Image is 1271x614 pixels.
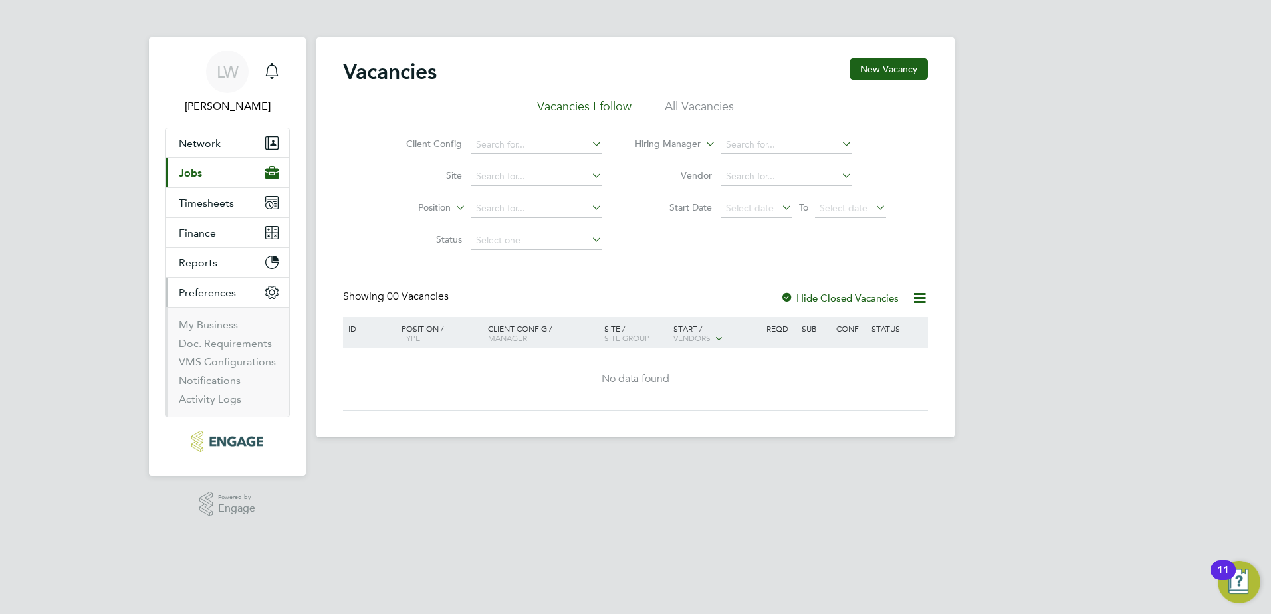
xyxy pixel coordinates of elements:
nav: Main navigation [149,37,306,476]
div: No data found [345,372,926,386]
button: Network [166,128,289,157]
span: Engage [218,503,255,514]
a: My Business [179,318,238,331]
h2: Vacancies [343,58,437,85]
button: Reports [166,248,289,277]
a: VMS Configurations [179,356,276,368]
input: Search for... [471,199,602,218]
button: Preferences [166,278,289,307]
input: Search for... [721,167,852,186]
input: Search for... [721,136,852,154]
label: Vendor [635,169,712,181]
label: Start Date [635,201,712,213]
button: New Vacancy [850,58,928,80]
div: Client Config / [485,317,601,349]
input: Select one [471,231,602,250]
span: Network [179,137,221,150]
div: Reqd [763,317,798,340]
label: Hide Closed Vacancies [780,292,899,304]
div: Showing [343,290,451,304]
span: Timesheets [179,197,234,209]
input: Search for... [471,136,602,154]
span: Finance [179,227,216,239]
span: Site Group [604,332,649,343]
button: Timesheets [166,188,289,217]
div: Conf [833,317,867,340]
a: Activity Logs [179,393,241,405]
span: Select date [726,202,774,214]
span: Select date [820,202,867,214]
li: All Vacancies [665,98,734,122]
a: Powered byEngage [199,492,256,517]
div: Site / [601,317,671,349]
div: 11 [1217,570,1229,587]
label: Site [386,169,462,181]
label: Status [386,233,462,245]
input: Search for... [471,167,602,186]
button: Finance [166,218,289,247]
div: Status [868,317,926,340]
span: To [795,199,812,216]
div: Preferences [166,307,289,417]
div: Start / [670,317,763,350]
span: Jobs [179,167,202,179]
label: Client Config [386,138,462,150]
span: Manager [488,332,527,343]
span: Vendors [673,332,711,343]
button: Open Resource Center, 11 new notifications [1218,561,1260,603]
span: LW [217,63,239,80]
label: Position [374,201,451,215]
div: ID [345,317,392,340]
span: Powered by [218,492,255,503]
a: Notifications [179,374,241,387]
button: Jobs [166,158,289,187]
span: Reports [179,256,217,269]
span: Preferences [179,286,236,299]
a: Doc. Requirements [179,337,272,350]
a: LW[PERSON_NAME] [165,51,290,114]
li: Vacancies I follow [537,98,632,122]
img: aoc-logo-retina.png [191,431,263,452]
div: Sub [798,317,833,340]
span: 00 Vacancies [387,290,449,303]
span: Laura White [165,98,290,114]
a: Go to home page [165,431,290,452]
label: Hiring Manager [624,138,701,151]
span: Type [402,332,420,343]
div: Position / [392,317,485,349]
